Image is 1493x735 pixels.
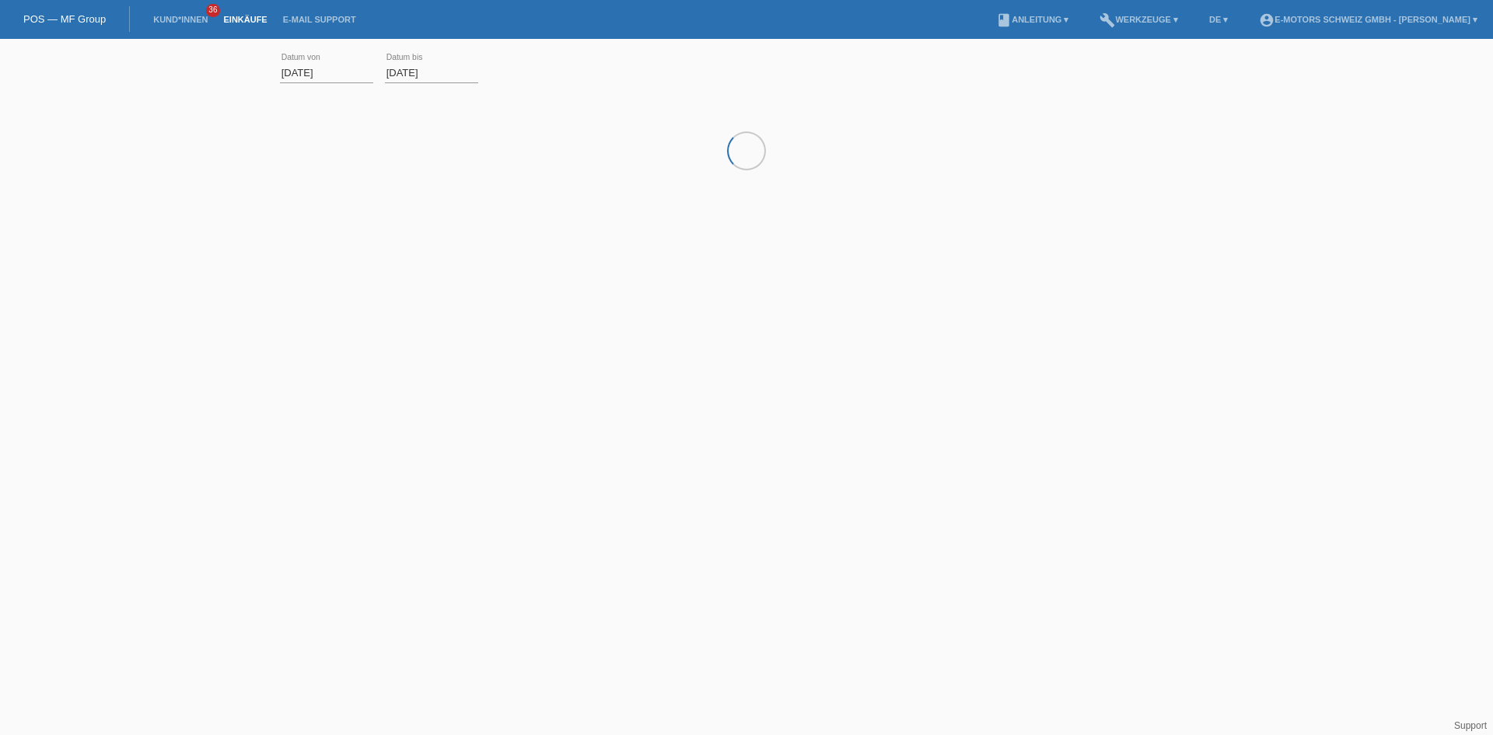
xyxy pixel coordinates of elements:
[988,15,1076,24] a: bookAnleitung ▾
[275,15,364,24] a: E-Mail Support
[145,15,215,24] a: Kund*innen
[1259,12,1274,28] i: account_circle
[1201,15,1236,24] a: DE ▾
[1251,15,1485,24] a: account_circleE-Motors Schweiz GmbH - [PERSON_NAME] ▾
[215,15,274,24] a: Einkäufe
[996,12,1012,28] i: book
[1092,15,1186,24] a: buildWerkzeuge ▾
[23,13,106,25] a: POS — MF Group
[1100,12,1115,28] i: build
[206,4,220,17] span: 36
[1454,720,1487,731] a: Support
